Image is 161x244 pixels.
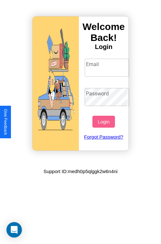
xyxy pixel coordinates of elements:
[79,43,128,51] h4: Login
[33,16,79,151] img: gif
[81,128,126,146] a: Forgot Password?
[79,21,128,43] h3: Welcome Back!
[43,167,118,176] p: Support ID: medh0p5qlggk2w6n4ni
[6,222,22,238] div: Open Intercom Messenger
[3,109,8,135] div: Give Feedback
[92,116,115,128] button: Login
